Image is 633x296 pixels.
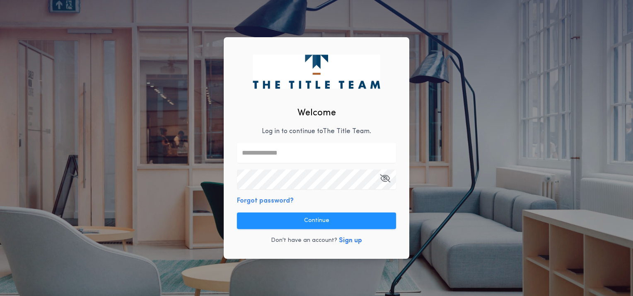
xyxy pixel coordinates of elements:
[237,212,396,229] button: Continue
[262,127,371,136] p: Log in to continue to The Title Team .
[339,236,362,246] button: Sign up
[237,196,294,206] button: Forgot password?
[271,236,337,245] p: Don't have an account?
[297,106,336,120] h2: Welcome
[253,55,380,88] img: logo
